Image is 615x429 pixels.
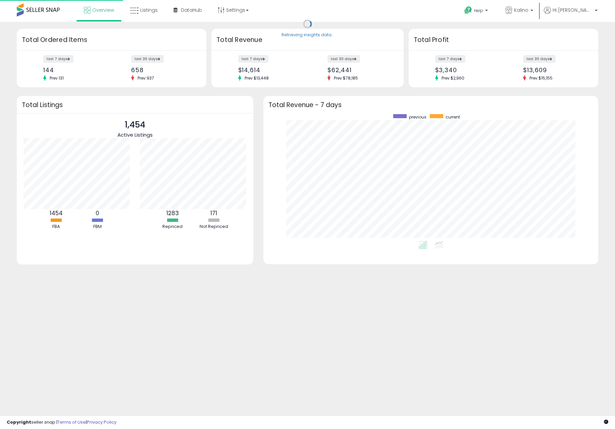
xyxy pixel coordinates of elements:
[327,66,392,74] div: $62,441
[140,7,158,13] span: Listings
[216,35,399,45] h3: Total Revenue
[409,114,426,120] span: previous
[117,118,153,131] p: 1,454
[22,102,248,107] h3: Total Listings
[414,35,593,45] h3: Total Profit
[117,131,153,138] span: Active Listings
[435,66,499,74] div: $3,340
[238,55,268,63] label: last 7 days
[36,224,76,230] div: FBA
[194,224,234,230] div: Not Repriced
[22,35,201,45] h3: Total Ordered Items
[446,114,460,120] span: current
[459,1,495,22] a: Help
[523,55,556,63] label: last 30 days
[152,224,193,230] div: Repriced
[166,209,179,217] b: 1283
[544,7,598,22] a: Hi [PERSON_NAME]
[553,7,593,13] span: Hi [PERSON_NAME]
[50,209,63,217] b: 1454
[96,209,99,217] b: 0
[268,102,593,107] h3: Total Revenue - 7 days
[435,55,465,63] label: last 7 days
[514,7,528,13] span: Kalino
[526,75,556,81] span: Prev: $15,155
[77,224,117,230] div: FBM
[131,55,164,63] label: last 30 days
[474,8,483,13] span: Help
[43,66,107,74] div: 144
[464,6,472,14] i: Get Help
[210,209,217,217] b: 171
[330,75,361,81] span: Prev: $78,185
[241,75,272,81] span: Prev: $13,448
[281,32,334,38] div: Retrieving insights data..
[438,75,468,81] span: Prev: $2,960
[131,66,195,74] div: 658
[92,7,114,13] span: Overview
[327,55,360,63] label: last 30 days
[46,75,67,81] span: Prev: 131
[43,55,73,63] label: last 7 days
[134,75,157,81] span: Prev: 937
[523,66,586,74] div: $13,609
[181,7,202,13] span: DataHub
[238,66,303,74] div: $14,614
